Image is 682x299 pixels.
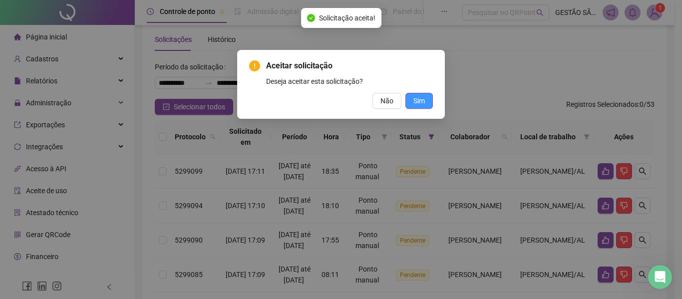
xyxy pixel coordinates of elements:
iframe: Intercom live chat [648,265,672,289]
span: check-circle [307,14,315,22]
span: Aceitar solicitação [266,60,433,72]
span: Solicitação aceita! [319,12,375,23]
button: Sim [405,93,433,109]
span: Sim [413,95,425,106]
span: Não [380,95,393,106]
span: exclamation-circle [249,60,260,71]
div: Deseja aceitar esta solicitação? [266,76,433,87]
button: Não [372,93,401,109]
